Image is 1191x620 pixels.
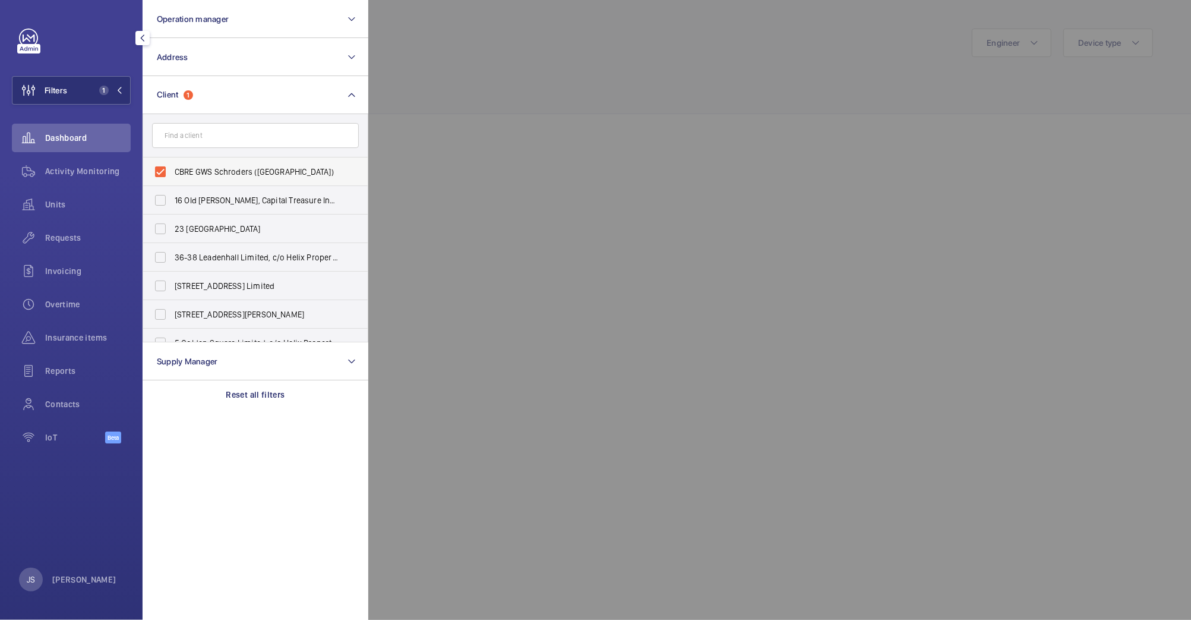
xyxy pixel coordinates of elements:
span: Filters [45,84,67,96]
span: Beta [105,432,121,443]
span: Requests [45,232,131,244]
span: Units [45,199,131,210]
span: Activity Monitoring [45,165,131,177]
span: Insurance items [45,332,131,344]
span: Contacts [45,398,131,410]
p: JS [27,574,35,586]
button: Filters1 [12,76,131,105]
span: IoT [45,432,105,443]
span: Reports [45,365,131,377]
p: [PERSON_NAME] [52,574,116,586]
span: Invoicing [45,265,131,277]
span: Overtime [45,298,131,310]
span: Dashboard [45,132,131,144]
span: 1 [99,86,109,95]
